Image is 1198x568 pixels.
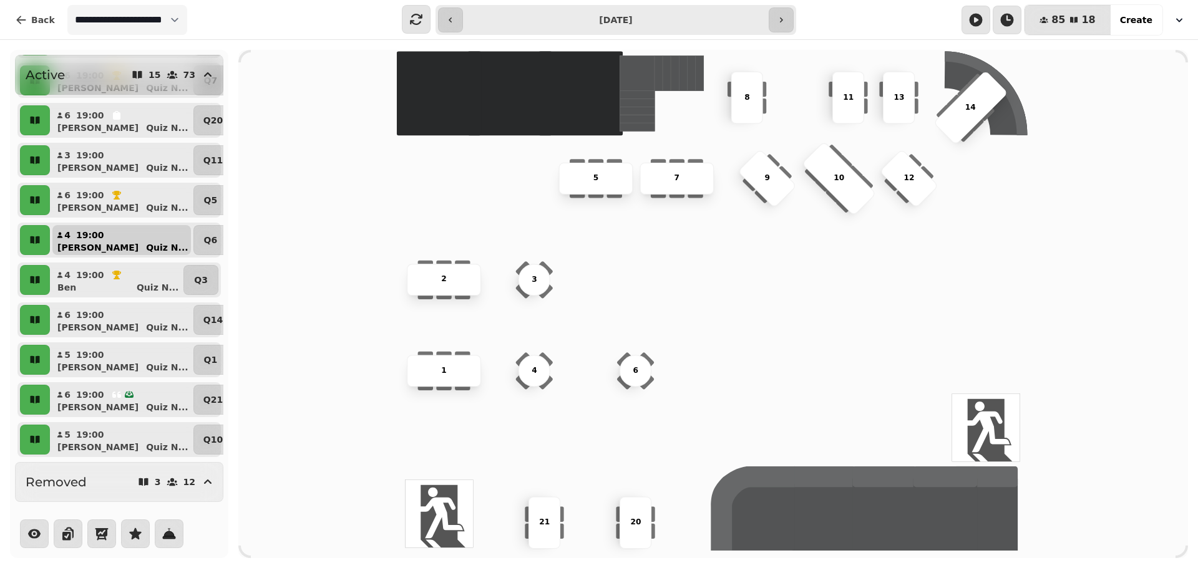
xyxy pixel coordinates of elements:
[1120,16,1152,24] span: Create
[146,122,188,134] p: Quiz N ...
[633,365,638,376] p: 6
[204,354,218,366] p: Q1
[203,314,223,326] p: Q14
[194,274,208,286] p: Q3
[52,225,191,255] button: 419:00[PERSON_NAME]Quiz N...
[64,428,71,441] p: 5
[64,109,71,122] p: 6
[57,281,76,294] p: Ben
[15,55,223,95] button: Active1573
[146,241,188,254] p: Quiz N ...
[204,234,218,246] p: Q6
[203,393,223,406] p: Q21
[203,154,223,166] p: Q11
[834,173,844,184] p: 10
[52,105,191,135] button: 619:00[PERSON_NAME]Quiz N...
[203,433,223,446] p: Q10
[1051,15,1065,25] span: 85
[76,109,104,122] p: 19:00
[903,173,914,184] p: 12
[76,189,104,201] p: 19:00
[57,361,139,373] p: [PERSON_NAME]
[57,122,139,134] p: [PERSON_NAME]
[764,173,769,184] p: 9
[965,102,976,113] p: 14
[64,388,71,401] p: 6
[193,185,228,215] button: Q5
[204,194,218,206] p: Q5
[137,281,178,294] p: Quiz N ...
[146,161,188,174] p: Quiz N ...
[183,70,195,79] p: 73
[5,5,65,35] button: Back
[64,229,71,241] p: 4
[52,185,191,215] button: 619:00[PERSON_NAME]Quiz N...
[539,517,550,528] p: 21
[193,305,233,335] button: Q14
[193,105,233,135] button: Q20
[57,201,139,214] p: [PERSON_NAME]
[76,269,104,281] p: 19:00
[193,345,228,375] button: Q1
[57,161,139,174] p: [PERSON_NAME]
[52,345,191,375] button: 519:00[PERSON_NAME]Quiz N...
[1081,15,1095,25] span: 18
[76,388,104,401] p: 19:00
[76,309,104,321] p: 19:00
[441,365,446,376] p: 1
[64,269,71,281] p: 4
[843,92,854,103] p: 11
[149,70,160,79] p: 15
[64,149,71,161] p: 3
[52,145,191,175] button: 319:00[PERSON_NAME]Quiz N...
[532,274,537,285] p: 3
[593,173,598,184] p: 5
[155,478,161,486] p: 3
[183,265,218,295] button: Q3
[146,201,188,214] p: Quiz N ...
[76,229,104,241] p: 19:00
[1110,5,1162,35] button: Create
[183,478,195,486] p: 12
[52,305,191,335] button: 619:00[PERSON_NAME]Quiz N...
[630,517,641,528] p: 20
[146,361,188,373] p: Quiz N ...
[64,189,71,201] p: 6
[146,321,188,334] p: Quiz N ...
[674,173,679,184] p: 7
[57,401,139,413] p: [PERSON_NAME]
[1025,5,1111,35] button: 8518
[76,349,104,361] p: 19:00
[76,428,104,441] p: 19:00
[193,225,228,255] button: Q6
[193,385,233,415] button: Q21
[441,274,446,285] p: 2
[146,401,188,413] p: Quiz N ...
[894,92,904,103] p: 13
[193,145,233,175] button: Q11
[193,425,233,455] button: Q10
[52,385,191,415] button: 619:00[PERSON_NAME]Quiz N...
[57,241,139,254] p: [PERSON_NAME]
[26,473,87,491] h2: Removed
[532,365,537,376] p: 4
[76,149,104,161] p: 19:00
[57,321,139,334] p: [PERSON_NAME]
[52,425,191,455] button: 519:00[PERSON_NAME]Quiz N...
[57,441,139,453] p: [PERSON_NAME]
[64,309,71,321] p: 6
[64,349,71,361] p: 5
[26,66,65,84] h2: Active
[146,441,188,453] p: Quiz N ...
[52,265,181,295] button: 419:00BenQuiz N...
[15,462,223,502] button: Removed312
[744,92,749,103] p: 8
[203,114,223,127] p: Q20
[31,16,55,24] span: Back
